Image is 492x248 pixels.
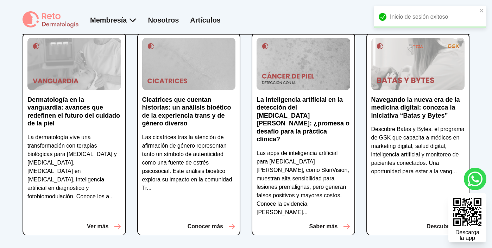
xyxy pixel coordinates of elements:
p: Navegando la nueva era de la medicina digital: conozca la iniciativa “Batas y Bytes” [371,96,465,120]
a: Cicatrices que cuentan historias: un análisis bioético de la experiencia trans y de género diverso [142,96,236,133]
button: Saber más [309,222,350,231]
p: Ver más [87,222,108,231]
a: La inteligencia artificial en la detección del [MEDICAL_DATA][PERSON_NAME]: ¿promesa o desafío pa... [257,96,350,149]
p: Descubre [427,222,452,231]
a: Dermatología en la vanguardia: avances que redefinen el futuro del cuidado de la piel [27,96,121,133]
a: Nosotros [148,16,179,24]
p: La dermatología vive una transformación con terapias biológicas para [MEDICAL_DATA] y [MEDICAL_DA... [27,133,121,201]
a: Navegando la nueva era de la medicina digital: conozca la iniciativa “Batas y Bytes” [371,96,465,125]
button: Descubre [427,222,465,231]
div: Descarga la app [455,230,479,241]
a: whatsapp button [464,168,486,190]
img: Navegando la nueva era de la medicina digital: conozca la iniciativa “Batas y Bytes” [371,38,465,90]
img: logo Reto dermatología [23,11,79,29]
p: Descubre Batas y Bytes, el programa de GSK que capacita a médicos en marketing digital, salud dig... [371,125,465,176]
p: Dermatología en la vanguardia: avances que redefinen el futuro del cuidado de la piel [27,96,121,128]
div: Inicio de sesión exitoso [374,6,486,28]
div: Membresía [90,15,137,25]
button: Ver más [87,222,121,231]
p: Conocer más [188,222,223,231]
img: La inteligencia artificial en la detección del cáncer de piel: ¿promesa o desafío para la práctic... [257,38,350,90]
button: Conocer más [188,222,235,231]
img: Dermatología en la vanguardia: avances que redefinen el futuro del cuidado de la piel [27,38,121,90]
p: Cicatrices que cuentan historias: un análisis bioético de la experiencia trans y de género diverso [142,96,236,128]
img: Cicatrices que cuentan historias: un análisis bioético de la experiencia trans y de género diverso [142,38,236,90]
p: Las cicatrices tras la atención de afirmación de género representan tanto un símbolo de autentici... [142,133,236,192]
a: Artículos [190,16,221,24]
p: La inteligencia artificial en la detección del [MEDICAL_DATA][PERSON_NAME]: ¿promesa o desafío pa... [257,96,350,143]
p: Las apps de inteligencia artificial para [MEDICAL_DATA][PERSON_NAME], como SkinVision, muestran a... [257,149,350,217]
p: Saber más [309,222,338,231]
button: close [479,8,484,13]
